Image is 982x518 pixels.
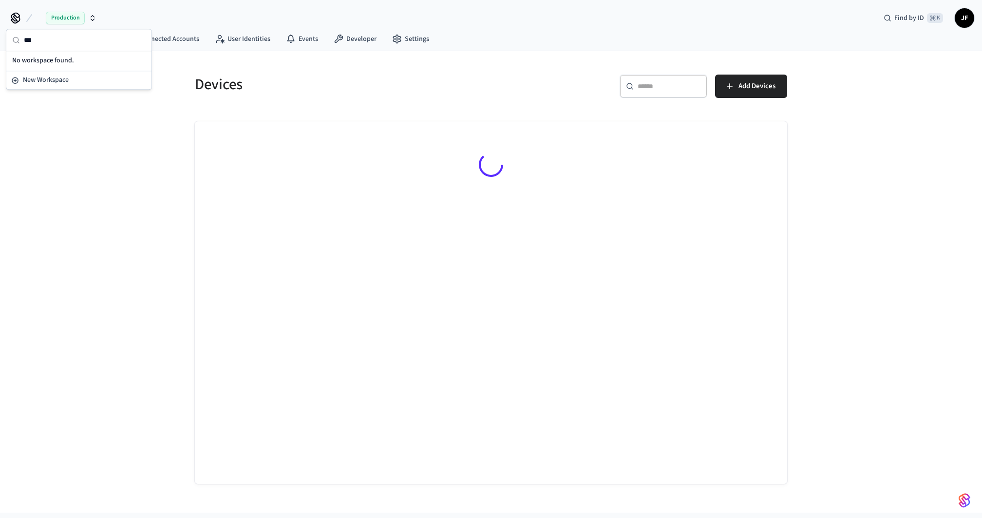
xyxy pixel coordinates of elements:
h5: Devices [195,75,485,95]
span: Production [46,12,85,24]
span: Find by ID [894,13,924,23]
span: Add Devices [738,80,775,93]
a: Connected Accounts [119,30,207,48]
button: New Workspace [7,72,151,88]
span: New Workspace [23,75,69,85]
div: No workspace found. [8,54,150,69]
a: Developer [326,30,384,48]
div: Find by ID⌘ K [876,9,951,27]
a: Settings [384,30,437,48]
button: Add Devices [715,75,787,98]
a: Events [278,30,326,48]
span: JF [956,9,973,27]
span: ⌘ K [927,13,943,23]
a: User Identities [207,30,278,48]
img: SeamLogoGradient.69752ec5.svg [959,493,970,508]
button: JF [955,8,974,28]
